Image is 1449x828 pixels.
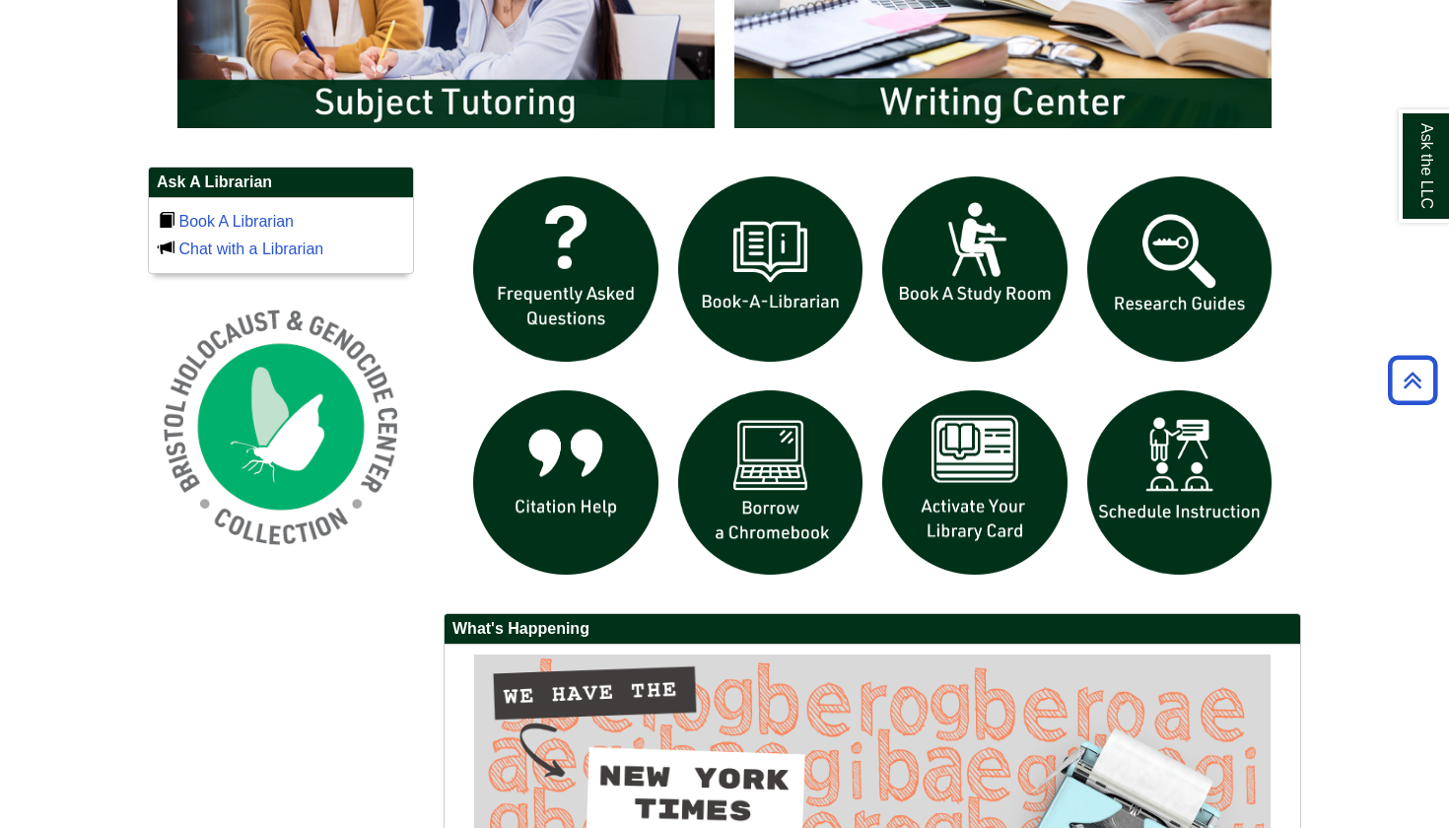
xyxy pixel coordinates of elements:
h2: What's Happening [445,614,1300,645]
img: Holocaust and Genocide Collection [148,294,414,560]
img: book a study room icon links to book a study room web page [872,167,1077,372]
img: activate Library Card icon links to form to activate student ID into library card [872,380,1077,586]
img: citation help icon links to citation help guide page [463,380,668,586]
div: slideshow [463,167,1281,593]
h2: Ask A Librarian [149,168,413,198]
img: Book a Librarian icon links to book a librarian web page [668,167,873,372]
a: Back to Top [1381,367,1444,393]
img: Borrow a chromebook icon links to the borrow a chromebook web page [668,380,873,586]
img: frequently asked questions [463,167,668,372]
a: Chat with a Librarian [178,241,323,257]
img: Research Guides icon links to research guides web page [1077,167,1282,372]
a: Book A Librarian [178,213,294,230]
img: For faculty. Schedule Library Instruction icon links to form. [1077,380,1282,586]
